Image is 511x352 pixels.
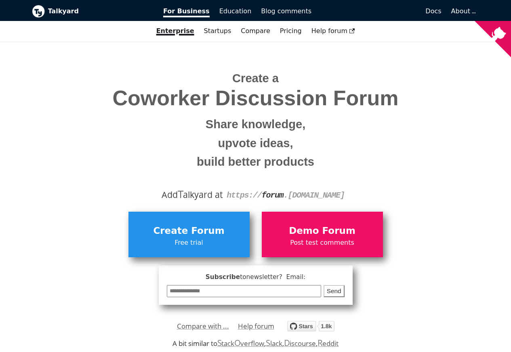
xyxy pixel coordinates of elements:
img: talkyard.svg [287,321,334,331]
span: to newsletter ? Email: [240,273,305,281]
span: Blog comments [261,7,311,15]
a: Education [214,4,257,18]
a: Startups [199,24,236,38]
a: Compare [241,27,270,35]
span: Coworker Discussion Forum [38,87,473,110]
small: build better products [38,152,473,171]
a: Star debiki/talkyard on GitHub [287,322,334,334]
a: Talkyard logoTalkyard [32,5,152,18]
a: Enterprise [151,24,199,38]
b: Talkyard [48,6,152,17]
span: Docs [425,7,441,15]
span: Create a [232,72,279,85]
a: StackOverflow [217,339,265,348]
span: For Business [163,7,210,17]
span: T [178,187,183,201]
span: Help forum [311,27,355,35]
span: S [217,337,222,348]
a: Create ForumFree trial [128,212,250,257]
a: For Business [158,4,214,18]
span: Free trial [132,237,246,248]
a: Pricing [275,24,307,38]
div: Add alkyard at [38,188,473,202]
a: Discourse [284,339,316,348]
span: D [284,337,290,348]
img: Talkyard logo [32,5,45,18]
strong: forum [262,191,284,200]
span: S [266,337,270,348]
span: O [234,337,241,348]
a: Docs [316,4,446,18]
button: Send [324,285,345,298]
span: Demo Forum [266,223,379,239]
a: Help forum [307,24,360,38]
small: Share knowledge, [38,115,473,134]
span: Subscribe [167,272,345,282]
a: Help forum [238,320,274,332]
a: Demo ForumPost test comments [262,212,383,257]
span: Education [219,7,252,15]
a: Compare with ... [177,320,229,332]
span: R [318,337,323,348]
a: Reddit [318,339,339,348]
span: Post test comments [266,237,379,248]
code: https:// . [DOMAIN_NAME] [227,191,345,200]
a: Blog comments [256,4,316,18]
small: upvote ideas, [38,134,473,153]
a: About [451,7,475,15]
span: Create Forum [132,223,246,239]
a: Slack [266,339,282,348]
